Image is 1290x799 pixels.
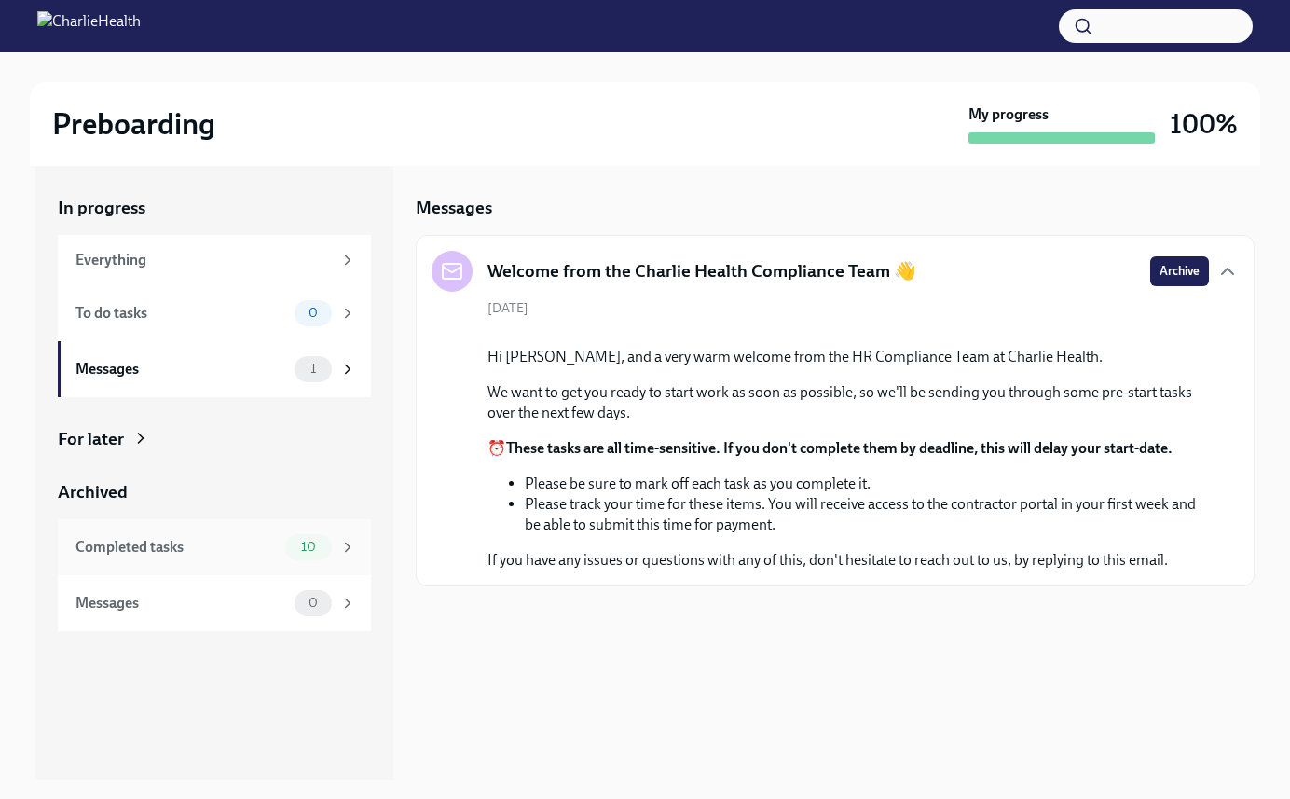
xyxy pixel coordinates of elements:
p: ⏰ [487,438,1209,459]
h5: Welcome from the Charlie Health Compliance Team 👋 [487,259,916,283]
span: 0 [297,596,329,610]
li: Please be sure to mark off each task as you complete it. [525,474,1209,494]
a: Messages0 [58,575,371,631]
div: Messages [75,359,287,379]
h3: 100% [1170,107,1238,141]
li: Please track your time for these items. You will receive access to the contractor portal in your ... [525,494,1209,535]
a: Messages1 [58,341,371,397]
span: [DATE] [487,299,528,317]
p: If you have any issues or questions with any of this, don't hesitate to reach out to us, by reply... [487,550,1209,571]
div: For later [58,427,124,451]
a: To do tasks0 [58,285,371,341]
span: 0 [297,306,329,320]
a: Everything [58,235,371,285]
span: 10 [290,540,327,554]
div: Everything [75,250,332,270]
strong: These tasks are all time-sensitive. If you don't complete them by deadline, this will delay your ... [506,439,1173,457]
p: We want to get you ready to start work as soon as possible, so we'll be sending you through some ... [487,382,1209,423]
img: CharlieHealth [37,11,141,41]
span: Archive [1160,262,1200,281]
h5: Messages [416,196,492,220]
p: Hi [PERSON_NAME], and a very warm welcome from the HR Compliance Team at Charlie Health. [487,347,1209,367]
button: Archive [1150,256,1209,286]
div: Completed tasks [75,537,278,558]
h2: Preboarding [52,105,215,143]
div: Messages [75,593,287,613]
a: In progress [58,196,371,220]
a: Completed tasks10 [58,519,371,575]
span: 1 [299,362,327,376]
strong: My progress [968,104,1049,125]
div: To do tasks [75,303,287,324]
a: For later [58,427,371,451]
a: Archived [58,480,371,504]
